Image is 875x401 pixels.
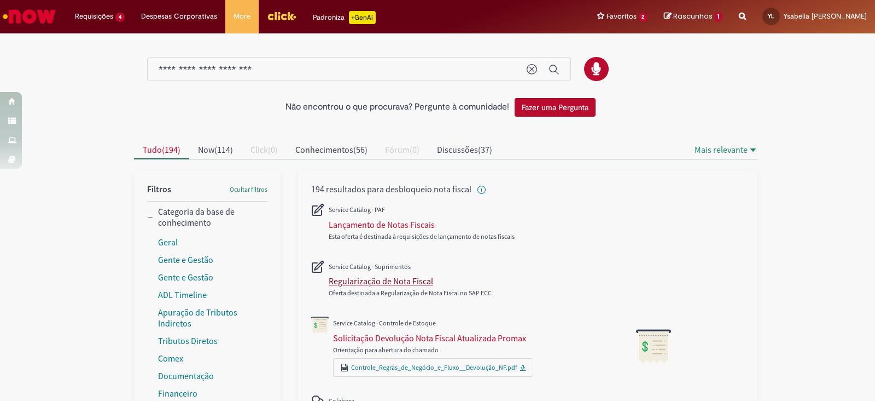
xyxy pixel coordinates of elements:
span: 2 [639,13,648,22]
span: 1 [714,12,722,22]
p: +GenAi [349,11,376,24]
span: 4 [115,13,125,22]
img: ServiceNow [1,5,57,27]
div: Padroniza [313,11,376,24]
span: YL [768,13,774,20]
span: Despesas Corporativas [141,11,217,22]
span: Ysabella [PERSON_NAME] [783,12,867,21]
img: click_logo_yellow_360x200.png [267,8,296,24]
button: Fazer uma Pergunta [515,98,596,117]
span: Favoritos [606,11,637,22]
span: More [234,11,250,22]
h2: Não encontrou o que procurava? Pergunte à comunidade! [285,102,509,112]
a: Rascunhos [664,12,722,22]
span: Rascunhos [673,11,713,21]
span: Requisições [75,11,113,22]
